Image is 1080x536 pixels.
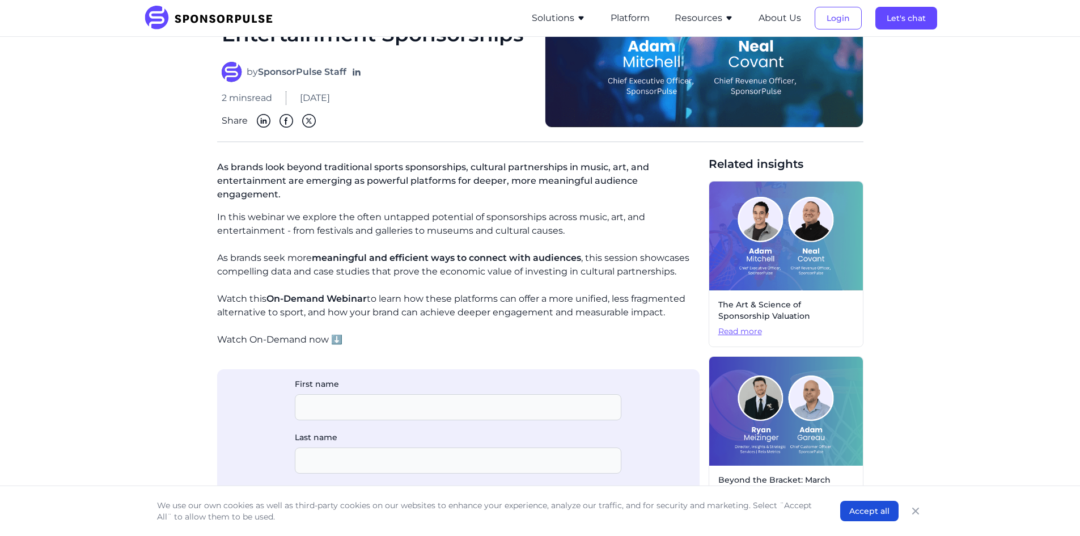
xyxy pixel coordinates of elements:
[217,210,700,238] p: In this webinar we explore the often untapped potential of sponsorships across music, art, and en...
[302,114,316,128] img: Twitter
[718,475,854,508] span: Beyond the Bracket: March Madness Sponsorship Performance Revealed
[815,13,862,23] a: Login
[709,182,863,290] img: On-Demand-Webinar Cover Image
[875,13,937,23] a: Let's chat
[815,7,862,29] button: Login
[217,292,700,319] p: Watch this to learn how these platforms can offer a more unified, less fragmented alternative to ...
[300,91,330,105] span: [DATE]
[611,13,650,23] a: Platform
[908,503,924,519] button: Close
[759,11,801,25] button: About Us
[875,7,937,29] button: Let's chat
[258,66,346,77] strong: SponsorPulse Staff
[718,299,854,322] span: The Art & Science of Sponsorship Valuation
[675,11,734,25] button: Resources
[718,326,854,337] span: Read more
[222,114,248,128] span: Share
[222,62,242,82] img: SponsorPulse Staff
[222,91,272,105] span: 2 mins read
[351,66,362,78] a: Follow on LinkedIn
[532,11,586,25] button: Solutions
[709,356,863,533] a: Beyond the Bracket: March Madness Sponsorship Performance RevealedRead more
[709,181,863,347] a: The Art & Science of Sponsorship ValuationRead more
[247,65,346,79] span: by
[217,251,700,278] p: As brands seek more , this session showcases compelling data and case studies that prove the econ...
[295,432,621,443] label: Last name
[709,156,863,172] span: Related insights
[157,500,818,522] p: We use our own cookies as well as third-party cookies on our websites to enhance your experience,...
[1023,482,1080,536] iframe: Chat Widget
[1023,482,1080,536] div: Chatwidget
[611,11,650,25] button: Platform
[266,293,367,304] span: On-Demand Webinar
[257,114,270,128] img: Linkedin
[143,6,281,31] img: SponsorPulse
[217,156,700,210] p: As brands look beyond traditional sports sponsorships, cultural partnerships in music, art, and e...
[279,114,293,128] img: Facebook
[759,13,801,23] a: About Us
[840,501,899,521] button: Accept all
[312,252,581,263] span: meaningful and efficient ways to connect with audiences
[217,333,700,347] p: Watch On-Demand now ⬇️
[295,378,621,390] label: First name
